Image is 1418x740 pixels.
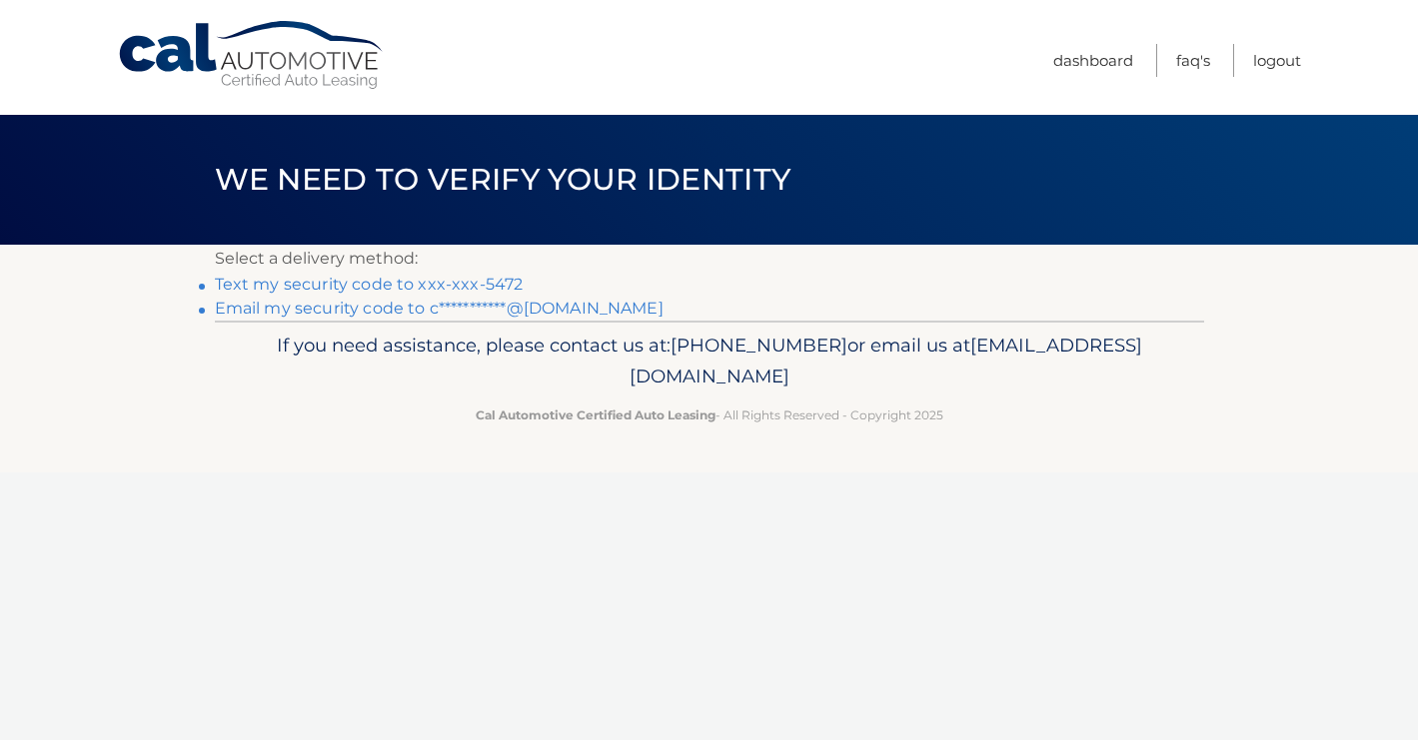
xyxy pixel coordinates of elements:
[117,20,387,91] a: Cal Automotive
[215,161,791,198] span: We need to verify your identity
[671,334,847,357] span: [PHONE_NUMBER]
[215,275,524,294] a: Text my security code to xxx-xxx-5472
[228,404,1191,425] p: - All Rights Reserved - Copyright 2025
[1176,44,1210,77] a: FAQ's
[228,330,1191,393] p: If you need assistance, please contact us at: or email us at
[476,407,715,422] strong: Cal Automotive Certified Auto Leasing
[1253,44,1301,77] a: Logout
[215,245,1204,273] p: Select a delivery method:
[1053,44,1133,77] a: Dashboard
